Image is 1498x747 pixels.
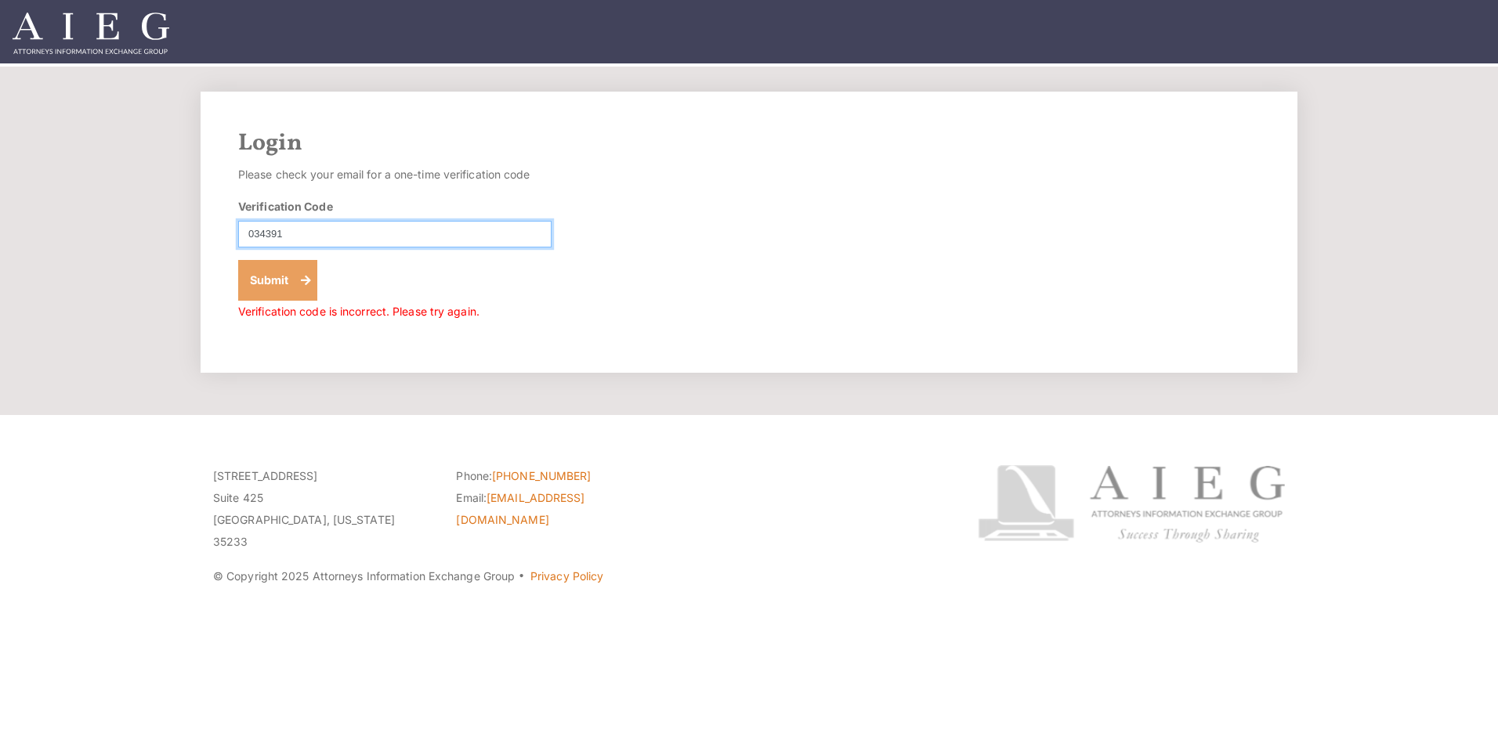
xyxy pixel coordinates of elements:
span: Verification code is incorrect. Please try again. [238,305,479,318]
li: Phone: [456,465,675,487]
label: Verification Code [238,198,333,215]
a: [EMAIL_ADDRESS][DOMAIN_NAME] [456,491,584,526]
a: [PHONE_NUMBER] [492,469,591,482]
img: Attorneys Information Exchange Group [13,13,169,54]
button: Submit [238,260,317,301]
a: Privacy Policy [530,569,603,583]
li: Email: [456,487,675,531]
h2: Login [238,129,1260,157]
p: Please check your email for a one-time verification code [238,164,552,186]
p: [STREET_ADDRESS] Suite 425 [GEOGRAPHIC_DATA], [US_STATE] 35233 [213,465,432,553]
p: © Copyright 2025 Attorneys Information Exchange Group [213,565,919,587]
span: · [518,576,525,583]
img: Attorneys Information Exchange Group logo [978,465,1285,543]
